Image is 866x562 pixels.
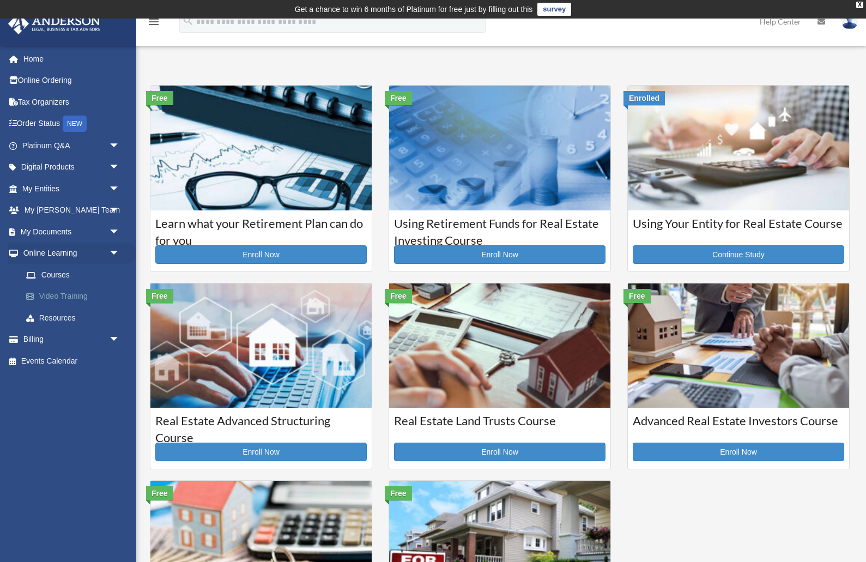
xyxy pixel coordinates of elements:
[155,245,367,264] a: Enroll Now
[15,264,131,286] a: Courses
[8,113,136,135] a: Order StatusNEW
[147,15,160,28] i: menu
[155,443,367,461] a: Enroll Now
[8,350,136,372] a: Events Calendar
[295,3,533,16] div: Get a chance to win 6 months of Platinum for free just by filling out this
[856,2,863,8] div: close
[147,19,160,28] a: menu
[8,135,136,156] a: Platinum Q&Aarrow_drop_down
[109,329,131,351] span: arrow_drop_down
[146,486,173,500] div: Free
[623,289,651,303] div: Free
[394,245,605,264] a: Enroll Now
[394,413,605,440] h3: Real Estate Land Trusts Course
[385,289,412,303] div: Free
[109,156,131,179] span: arrow_drop_down
[633,245,844,264] a: Continue Study
[8,91,136,113] a: Tax Organizers
[109,200,131,222] span: arrow_drop_down
[15,286,136,307] a: Video Training
[146,289,173,303] div: Free
[8,329,136,351] a: Billingarrow_drop_down
[537,3,571,16] a: survey
[63,116,87,132] div: NEW
[633,215,844,243] h3: Using Your Entity for Real Estate Course
[8,221,136,243] a: My Documentsarrow_drop_down
[182,15,194,27] i: search
[633,443,844,461] a: Enroll Now
[155,215,367,243] h3: Learn what your Retirement Plan can do for you
[146,91,173,105] div: Free
[8,70,136,92] a: Online Ordering
[5,13,104,34] img: Anderson Advisors Platinum Portal
[8,200,136,221] a: My [PERSON_NAME] Teamarrow_drop_down
[633,413,844,440] h3: Advanced Real Estate Investors Course
[109,135,131,157] span: arrow_drop_down
[8,178,136,200] a: My Entitiesarrow_drop_down
[15,307,136,329] a: Resources
[623,91,665,105] div: Enrolled
[155,413,367,440] h3: Real Estate Advanced Structuring Course
[385,486,412,500] div: Free
[109,243,131,265] span: arrow_drop_down
[109,221,131,243] span: arrow_drop_down
[8,48,136,70] a: Home
[394,215,605,243] h3: Using Retirement Funds for Real Estate Investing Course
[8,156,136,178] a: Digital Productsarrow_drop_down
[385,91,412,105] div: Free
[394,443,605,461] a: Enroll Now
[841,14,858,29] img: User Pic
[8,243,136,264] a: Online Learningarrow_drop_down
[109,178,131,200] span: arrow_drop_down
